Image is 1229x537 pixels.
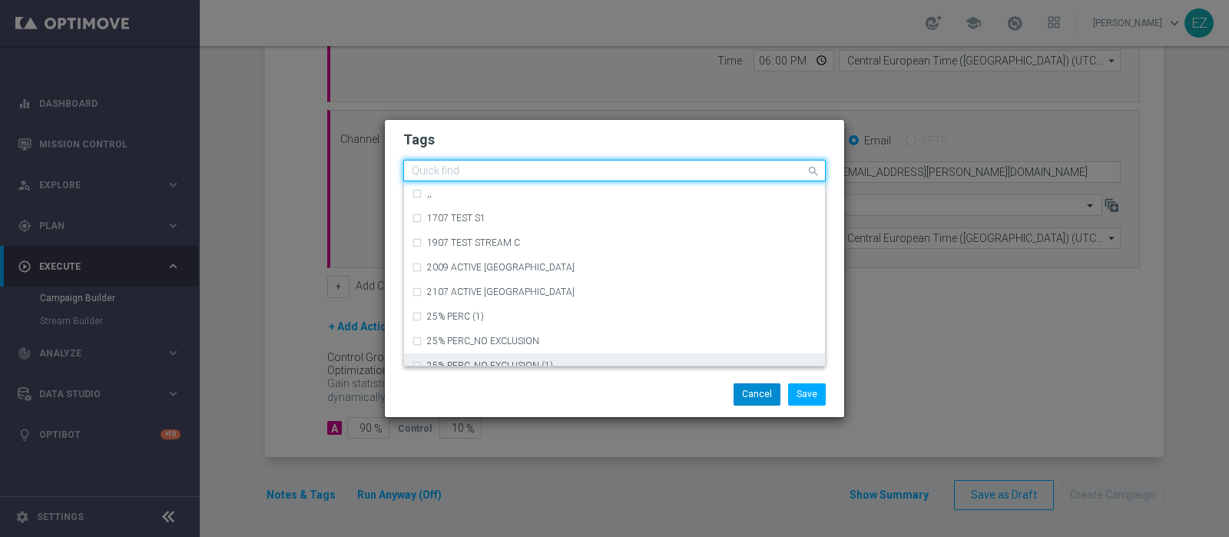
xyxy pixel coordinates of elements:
div: 25% PERC (1) [412,304,817,329]
label: 2107 ACTIVE [GEOGRAPHIC_DATA] [427,287,575,297]
button: Cancel [734,383,780,405]
ng-dropdown-panel: Options list [403,181,826,366]
label: 2009 ACTIVE [GEOGRAPHIC_DATA] [427,263,575,272]
div: 25% PERC_NO EXCLUSION [412,329,817,353]
label: 1707 TEST S1 [427,214,485,223]
div: 25% PERC_NO EXCLUSION (1) [412,353,817,378]
label: 25% PERC_NO EXCLUSION (1) [427,361,553,370]
label: 25% PERC (1) [427,312,484,321]
div: ,, [412,181,817,206]
label: 25% PERC_NO EXCLUSION [427,336,539,346]
div: 2107 ACTIVE CASINO MARG NEG [412,280,817,304]
label: 1907 TEST STREAM C [427,238,520,247]
h2: Tags [403,131,826,149]
div: 2009 ACTIVE CASINO MARG NEG [412,255,817,280]
label: ,, [427,189,432,198]
div: 1907 TEST STREAM C [412,230,817,255]
div: 1707 TEST S1 [412,206,817,230]
button: Save [788,383,826,405]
